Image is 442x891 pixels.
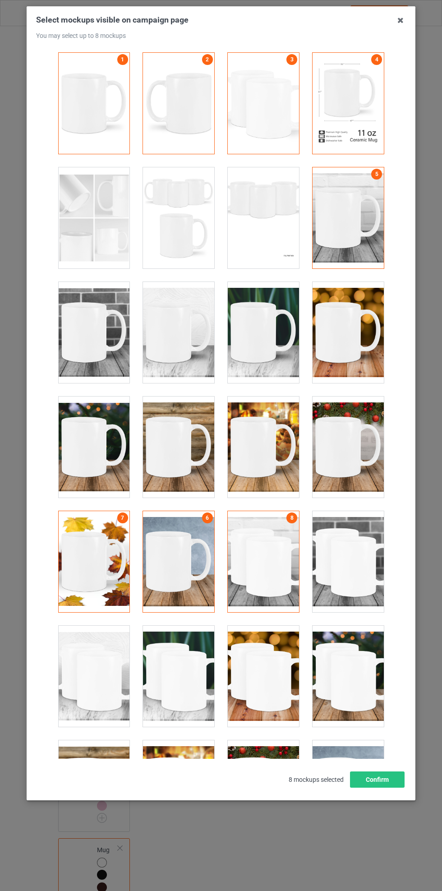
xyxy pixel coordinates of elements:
a: 5 [371,169,382,180]
a: 8 [286,512,297,523]
span: You may select up to 8 mockups [36,32,126,39]
span: 8 mockups selected [282,770,350,789]
a: 3 [286,54,297,65]
a: 1 [117,54,128,65]
a: 6 [202,512,212,523]
button: Confirm [350,771,405,788]
a: 2 [202,54,212,65]
span: Select mockups visible on campaign page [36,15,189,24]
a: 7 [117,512,128,523]
a: 4 [371,54,382,65]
